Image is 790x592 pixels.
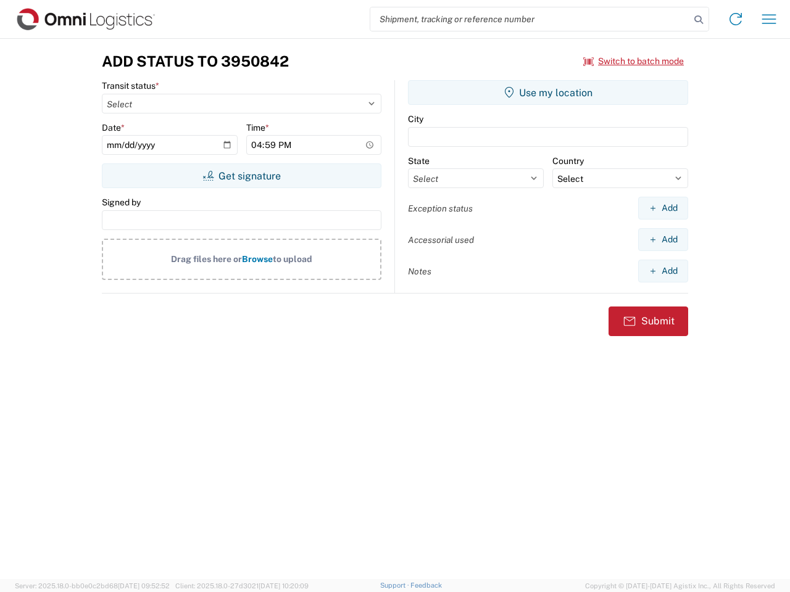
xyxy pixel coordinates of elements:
[118,582,170,590] span: [DATE] 09:52:52
[408,266,431,277] label: Notes
[583,51,684,72] button: Switch to batch mode
[408,155,430,166] label: State
[408,203,473,214] label: Exception status
[102,163,381,188] button: Get signature
[585,580,775,591] span: Copyright © [DATE]-[DATE] Agistix Inc., All Rights Reserved
[259,582,309,590] span: [DATE] 10:20:09
[370,7,690,31] input: Shipment, tracking or reference number
[102,197,141,208] label: Signed by
[102,52,289,70] h3: Add Status to 3950842
[246,122,269,133] label: Time
[102,122,125,133] label: Date
[408,113,423,125] label: City
[15,582,170,590] span: Server: 2025.18.0-bb0e0c2bd68
[552,155,584,166] label: Country
[638,260,688,282] button: Add
[273,254,312,264] span: to upload
[609,306,688,336] button: Submit
[638,228,688,251] button: Add
[408,80,688,105] button: Use my location
[175,582,309,590] span: Client: 2025.18.0-27d3021
[242,254,273,264] span: Browse
[171,254,242,264] span: Drag files here or
[102,80,159,91] label: Transit status
[380,582,411,589] a: Support
[410,582,442,589] a: Feedback
[408,234,474,245] label: Accessorial used
[638,197,688,220] button: Add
